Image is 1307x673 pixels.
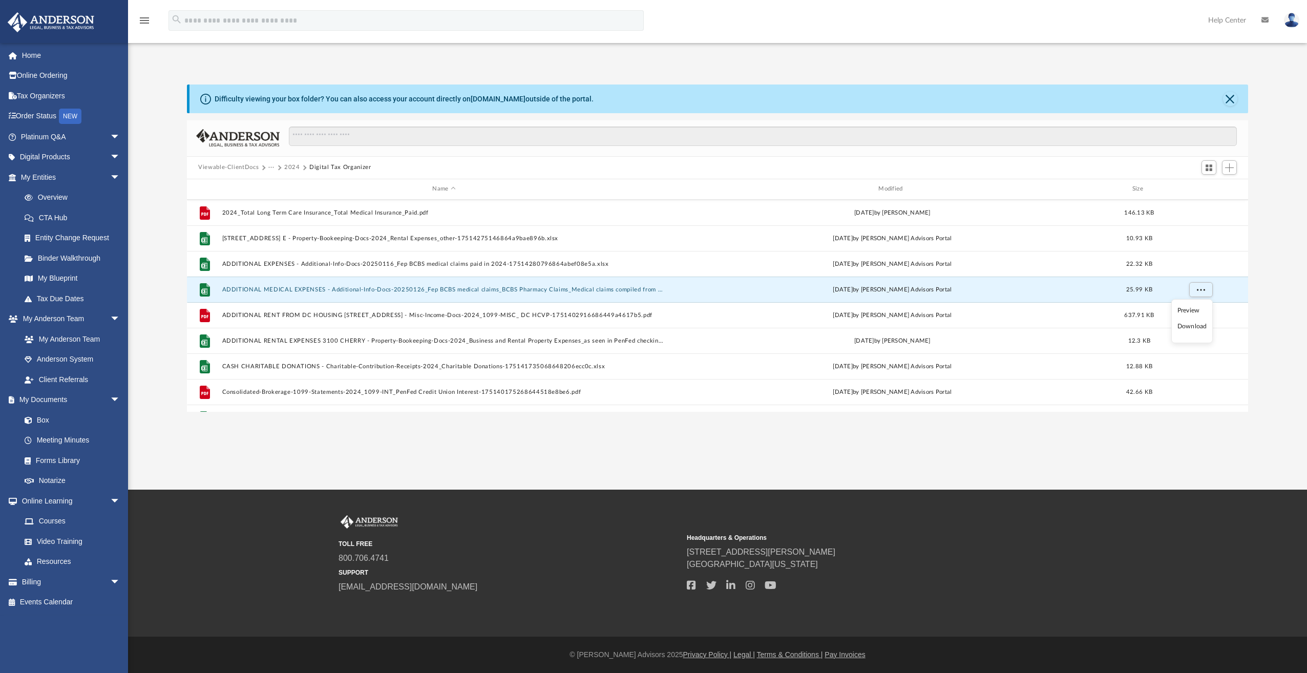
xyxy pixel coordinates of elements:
button: Consolidated-Brokerage-1099-Statements-2024_1099-INT_PenFed Credit Union Interest-175140175268644... [222,389,666,395]
span: arrow_drop_down [110,491,131,512]
a: 800.706.4741 [339,554,389,562]
span: 12.88 KB [1126,363,1152,369]
span: arrow_drop_down [110,147,131,168]
button: 2024_Total Long Term Care Insurance_Total Medical Insurance_Paid.pdf [222,209,666,216]
a: Pay Invoices [825,650,865,659]
span: 12.3 KB [1128,338,1151,343]
a: Client Referrals [14,369,131,390]
a: Notarize [14,471,131,491]
button: ··· [268,163,275,172]
a: Resources [14,552,131,572]
a: Tax Organizers [7,86,136,106]
a: Privacy Policy | [683,650,732,659]
div: id [192,184,217,194]
div: [DATE] by [PERSON_NAME] [670,208,1114,217]
button: ADDITIONAL RENTAL EXPENSES 3100 CHERRY - Property-Bookeeping-Docs-2024_Business and Rental Proper... [222,338,666,344]
div: [DATE] by [PERSON_NAME] Advisors Portal [670,310,1114,320]
div: id [1164,184,1236,194]
a: Billingarrow_drop_down [7,572,136,592]
a: menu [138,19,151,27]
div: [DATE] by [PERSON_NAME] Advisors Portal [670,285,1114,294]
a: My Documentsarrow_drop_down [7,390,131,410]
button: 2024 [284,163,300,172]
a: Tax Due Dates [14,288,136,309]
a: My Anderson Team [14,329,125,349]
a: Digital Productsarrow_drop_down [7,147,136,167]
div: grid [187,200,1248,412]
span: 42.66 KB [1126,389,1152,394]
img: Anderson Advisors Platinum Portal [5,12,97,32]
a: Courses [14,511,131,532]
a: Overview [14,187,136,208]
a: Order StatusNEW [7,106,136,127]
a: My Blueprint [14,268,131,289]
a: My Anderson Teamarrow_drop_down [7,309,131,329]
a: [STREET_ADDRESS][PERSON_NAME] [687,548,835,556]
span: arrow_drop_down [110,572,131,593]
span: 637.91 KB [1124,312,1154,318]
a: My Entitiesarrow_drop_down [7,167,136,187]
span: 10.93 KB [1126,235,1152,241]
div: [DATE] by [PERSON_NAME] Advisors Portal [670,259,1114,268]
a: Platinum Q&Aarrow_drop_down [7,127,136,147]
button: Viewable-ClientDocs [198,163,259,172]
button: Add [1222,160,1237,175]
span: 146.13 KB [1124,209,1154,215]
div: Size [1119,184,1160,194]
img: User Pic [1284,13,1299,28]
div: [DATE] by [PERSON_NAME] [670,336,1114,345]
input: Search files and folders [289,127,1237,146]
button: ADDITIONAL EXPENSES - Additional-Info-Docs-20250116_Fep BCBS medical claims paid in 2024-17514280... [222,261,666,267]
div: © [PERSON_NAME] Advisors 2025 [128,649,1307,660]
button: [STREET_ADDRESS] E - Property-Bookeeping-Docs-2024_Rental Expenses_other-17514275146864a9bae896b.... [222,235,666,242]
div: [DATE] by [PERSON_NAME] Advisors Portal [670,234,1114,243]
a: Home [7,45,136,66]
i: search [171,14,182,25]
a: Legal | [733,650,755,659]
button: ADDITIONAL MEDICAL EXPENSES - Additional-Info-Docs-20250126_Fep BCBS medical claims_BCBS Pharmacy... [222,286,666,293]
button: ADDITIONAL RENT FROM DC HOUSING [STREET_ADDRESS] - Misc-Income-Docs-2024_1099-MISC_ DC HCVP-17514... [222,312,666,319]
button: Digital Tax Organizer [309,163,371,172]
a: Meeting Minutes [14,430,131,451]
small: Headquarters & Operations [687,533,1028,542]
div: Difficulty viewing your box folder? You can also access your account directly on outside of the p... [215,94,594,104]
span: 22.32 KB [1126,261,1152,266]
div: [DATE] by [PERSON_NAME] Advisors Portal [670,362,1114,371]
div: [DATE] by [PERSON_NAME] Advisors Portal [670,387,1114,396]
a: Box [14,410,125,430]
span: 25.99 KB [1126,286,1152,292]
small: SUPPORT [339,568,680,577]
a: Events Calendar [7,592,136,613]
a: Forms Library [14,450,125,471]
small: TOLL FREE [339,539,680,549]
a: Terms & Conditions | [757,650,823,659]
i: menu [138,14,151,27]
a: [DOMAIN_NAME] [471,95,525,103]
a: Binder Walkthrough [14,248,136,268]
a: [EMAIL_ADDRESS][DOMAIN_NAME] [339,582,477,591]
span: arrow_drop_down [110,127,131,148]
a: Anderson System [14,349,131,370]
a: [GEOGRAPHIC_DATA][US_STATE] [687,560,818,569]
div: Name [222,184,666,194]
img: Anderson Advisors Platinum Portal [339,515,400,529]
ul: More options [1171,299,1213,343]
span: arrow_drop_down [110,167,131,188]
div: NEW [59,109,81,124]
span: arrow_drop_down [110,309,131,330]
a: Entity Change Request [14,228,136,248]
div: Modified [670,184,1114,194]
a: Video Training [14,531,125,552]
button: More options [1189,282,1213,297]
li: Download [1177,321,1207,332]
a: Online Learningarrow_drop_down [7,491,131,511]
a: Online Ordering [7,66,136,86]
li: Preview [1177,305,1207,316]
button: Close [1223,92,1237,106]
span: arrow_drop_down [110,390,131,411]
a: CTA Hub [14,207,136,228]
button: Switch to Grid View [1201,160,1217,175]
